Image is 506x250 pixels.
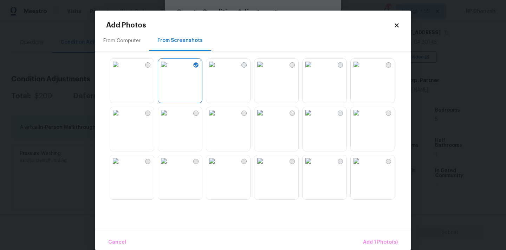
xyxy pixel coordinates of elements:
[360,235,401,250] button: Add 1 Photo(s)
[106,22,394,29] h2: Add Photos
[105,235,129,250] button: Cancel
[108,238,126,247] span: Cancel
[363,238,398,247] span: Add 1 Photo(s)
[194,64,198,67] img: Screenshot Selected Check Icon
[157,37,203,44] div: From Screenshots
[103,37,141,44] div: From Computer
